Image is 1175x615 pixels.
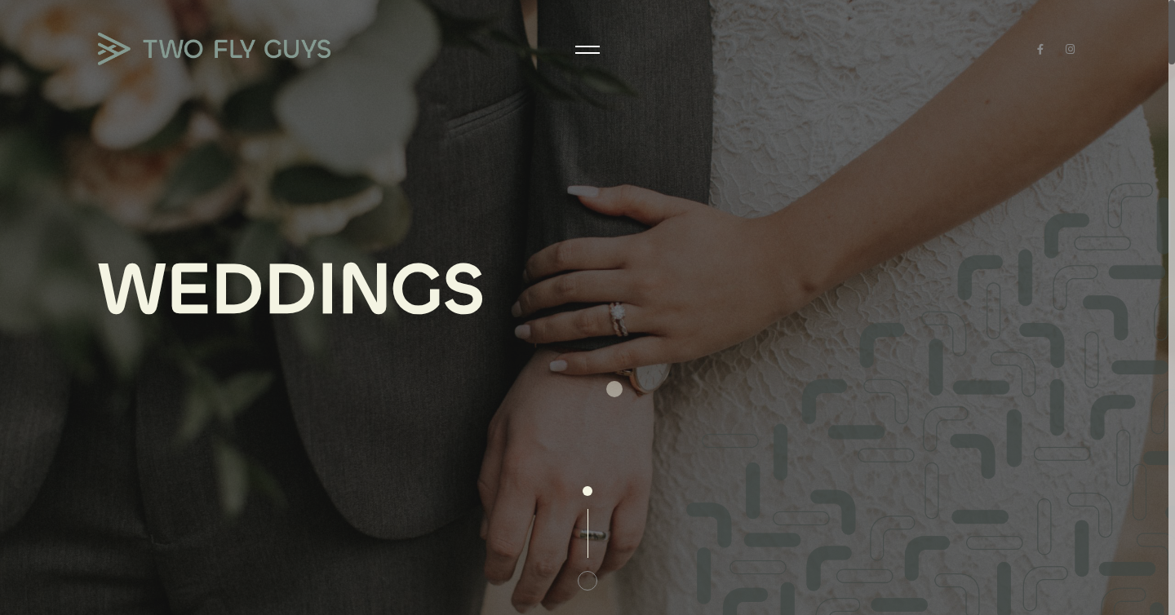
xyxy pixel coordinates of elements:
div: E [166,250,211,329]
div: G [392,250,442,329]
div: D [211,250,264,329]
div: I [317,250,338,329]
div: S [442,250,485,329]
img: TWO FLY GUYS MEDIA [98,33,330,65]
div: D [264,250,317,329]
div: N [338,250,392,329]
div: W [98,250,166,329]
a: TWO FLY GUYS MEDIA TWO FLY GUYS MEDIA [98,33,343,65]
